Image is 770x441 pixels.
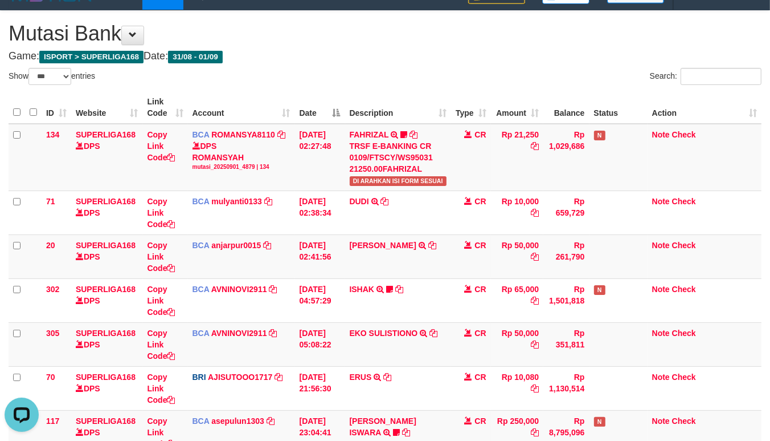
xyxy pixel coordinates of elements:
[350,416,416,437] a: [PERSON_NAME] ISWARA
[9,51,761,62] h4: Game: Date:
[211,416,264,426] a: asepulun1303
[269,329,277,338] a: Copy AVNINOVI2911 to clipboard
[652,197,670,206] a: Note
[650,68,761,85] label: Search:
[295,124,345,191] td: [DATE] 02:27:48
[350,373,372,382] a: ERUS
[295,234,345,278] td: [DATE] 02:41:56
[76,197,136,206] a: SUPERLIGA168
[42,91,71,124] th: ID: activate to sort column ascending
[474,416,486,426] span: CR
[543,366,589,410] td: Rp 1,130,514
[269,285,277,294] a: Copy AVNINOVI2911 to clipboard
[594,285,605,295] span: Has Note
[491,191,543,234] td: Rp 10,000
[192,373,206,382] span: BRI
[350,241,416,250] a: [PERSON_NAME]
[543,234,589,278] td: Rp 261,790
[531,296,539,305] a: Copy Rp 65,000 to clipboard
[491,124,543,191] td: Rp 21,250
[71,278,143,322] td: DPS
[295,191,345,234] td: [DATE] 02:38:34
[71,366,143,410] td: DPS
[543,322,589,366] td: Rp 351,811
[208,373,272,382] a: AJISUTOOO1717
[295,366,345,410] td: [DATE] 21:56:30
[46,373,55,382] span: 70
[474,197,486,206] span: CR
[148,329,175,361] a: Copy Link Code
[46,197,55,206] span: 71
[491,278,543,322] td: Rp 65,000
[211,329,267,338] a: AVNINOVI2911
[652,285,670,294] a: Note
[9,22,761,45] h1: Mutasi Bank
[652,416,670,426] a: Note
[350,329,418,338] a: EKO SULISTIONO
[5,5,39,39] button: Open LiveChat chat widget
[264,197,272,206] a: Copy mulyanti0133 to clipboard
[148,130,175,162] a: Copy Link Code
[381,197,389,206] a: Copy DUDI to clipboard
[474,329,486,338] span: CR
[295,322,345,366] td: [DATE] 05:08:22
[46,130,59,139] span: 134
[211,130,275,139] a: ROMANSYA8110
[491,91,543,124] th: Amount: activate to sort column ascending
[345,91,451,124] th: Description: activate to sort column ascending
[672,329,696,338] a: Check
[350,140,447,175] div: TRSF E-BANKING CR 0109/FTSCY/WS95031 21250.00FAHRIZAL
[211,285,267,294] a: AVNINOVI2911
[350,197,369,206] a: DUDI
[192,241,210,250] span: BCA
[148,241,175,273] a: Copy Link Code
[531,384,539,393] a: Copy Rp 10,080 to clipboard
[263,241,271,250] a: Copy anjarpur0015 to clipboard
[46,241,55,250] span: 20
[46,329,59,338] span: 305
[531,252,539,261] a: Copy Rp 50,000 to clipboard
[192,329,210,338] span: BCA
[474,130,486,139] span: CR
[681,68,761,85] input: Search:
[71,191,143,234] td: DPS
[188,91,295,124] th: Account: activate to sort column ascending
[543,91,589,124] th: Balance
[46,285,59,294] span: 302
[672,373,696,382] a: Check
[350,285,375,294] a: ISHAK
[350,176,447,186] span: DI ARAHKAN ISI FORM SESUAI
[395,285,403,294] a: Copy ISHAK to clipboard
[9,68,95,85] label: Show entries
[652,329,670,338] a: Note
[543,124,589,191] td: Rp 1,029,686
[531,141,539,151] a: Copy Rp 21,250 to clipboard
[192,163,290,171] div: mutasi_20250901_4879 | 134
[594,131,605,140] span: Has Note
[672,416,696,426] a: Check
[295,91,345,124] th: Date: activate to sort column descending
[652,241,670,250] a: Note
[451,91,491,124] th: Type: activate to sort column ascending
[39,51,144,63] span: ISPORT > SUPERLIGA168
[275,373,282,382] a: Copy AJISUTOOO1717 to clipboard
[474,285,486,294] span: CR
[652,373,670,382] a: Note
[76,373,136,382] a: SUPERLIGA168
[350,130,389,139] a: FAHRIZAL
[168,51,223,63] span: 31/08 - 01/09
[491,234,543,278] td: Rp 50,000
[148,197,175,229] a: Copy Link Code
[148,373,175,404] a: Copy Link Code
[543,278,589,322] td: Rp 1,501,818
[277,130,285,139] a: Copy ROMANSYA8110 to clipboard
[589,91,648,124] th: Status
[211,197,262,206] a: mulyanti0133
[71,234,143,278] td: DPS
[491,322,543,366] td: Rp 50,000
[648,91,761,124] th: Action: activate to sort column ascending
[192,130,210,139] span: BCA
[192,140,290,171] div: DPS ROMANSYAH
[192,416,210,426] span: BCA
[76,130,136,139] a: SUPERLIGA168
